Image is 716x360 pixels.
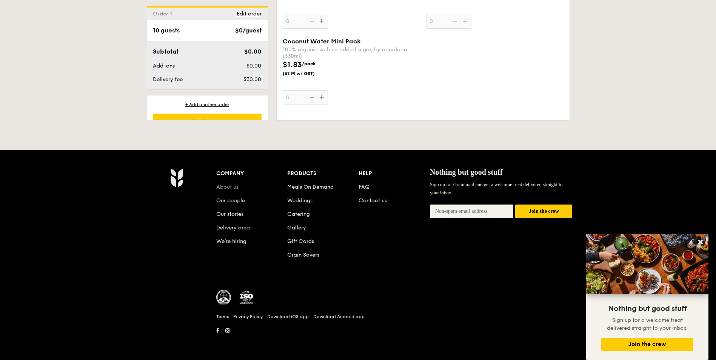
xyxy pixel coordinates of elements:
span: $0.00 [244,48,261,55]
div: $0/guest [235,26,262,35]
a: About us [216,184,239,190]
a: Gift Cards [287,238,314,245]
div: 10 guests [153,26,180,35]
a: Our people [216,197,245,204]
a: FAQ [359,184,370,190]
a: Download Android app [313,314,365,320]
span: Nothing but good stuff [608,304,687,313]
span: $30.00 [243,76,261,83]
span: Edit order [237,11,262,17]
div: Go to checkout - $32.70 [153,114,262,130]
a: Catering [287,211,310,217]
div: Help [359,168,430,179]
span: $0.00 [246,63,261,69]
button: Join the crew [601,338,693,351]
a: Download iOS app [267,314,309,320]
a: Our stories [216,211,243,217]
span: Sign up for a welcome treat delivered straight to your inbox. [607,317,688,331]
a: Terms [216,314,229,320]
img: ISO Certified [239,290,254,305]
span: ($1.99 w/ GST) [283,71,334,77]
a: We’re hiring [216,238,246,245]
span: Add-ons [153,63,175,69]
img: MUIS Halal Certified [216,290,231,305]
a: Grain Savers [287,252,319,258]
img: AYc88T3wAAAABJRU5ErkJggg== [170,168,183,187]
div: + Add another order [153,102,262,108]
input: Non-spam email address [430,205,514,218]
span: Nothing but good stuff [430,168,503,176]
div: Products [287,168,359,179]
span: Delivery fee [153,76,183,83]
button: Join the crew [515,205,572,218]
div: 100% organic with no added sugar, by cocoloco (330ml) [283,46,420,59]
button: Close [694,236,707,248]
span: $1.83 [283,60,302,69]
a: Gallery [287,225,306,231]
img: DSC07876-Edit02-Large.jpeg [586,234,708,294]
a: Delivery area [216,225,250,231]
a: Privacy Policy [233,314,263,320]
a: Meals On Demand [287,184,334,190]
span: Order 1 [153,11,175,17]
a: Contact us [359,197,387,204]
div: Company [216,168,288,179]
span: Subtotal [153,48,179,55]
span: Sign up for Grain mail and get a welcome treat delivered straight to your inbox. [430,182,563,195]
h6: Revision [141,336,576,342]
a: Weddings [287,197,313,204]
span: Coconut Water Mini Pack [283,38,360,45]
span: /pack [302,61,316,66]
